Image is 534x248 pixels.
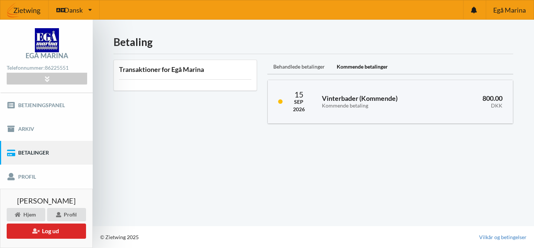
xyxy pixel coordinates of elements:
a: Vilkår og betingelser [479,234,527,241]
div: 15 [293,90,305,98]
span: Dansk [64,7,83,13]
span: Kommende [361,94,396,102]
div: Behandlede betalinger [267,60,331,75]
div: Sep [293,98,305,106]
img: logo [35,28,59,52]
span: Egå Marina [493,7,526,13]
h3: Vinterbader ( ) [322,94,435,109]
div: Hjem [7,208,45,221]
div: Kommende betaling [322,103,435,109]
button: Log ud [7,224,86,239]
h3: 800.00 [445,94,502,109]
div: Telefonnummer: [7,63,87,73]
div: Profil [47,208,86,221]
div: Egå Marina [26,52,68,59]
h3: Transaktioner for Egå Marina [119,65,251,74]
strong: 86225551 [45,65,69,71]
div: Kommende betalinger [331,60,394,75]
div: DKK [445,103,502,109]
div: 2026 [293,106,305,113]
span: [PERSON_NAME] [17,197,76,204]
h1: Betaling [113,35,513,49]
